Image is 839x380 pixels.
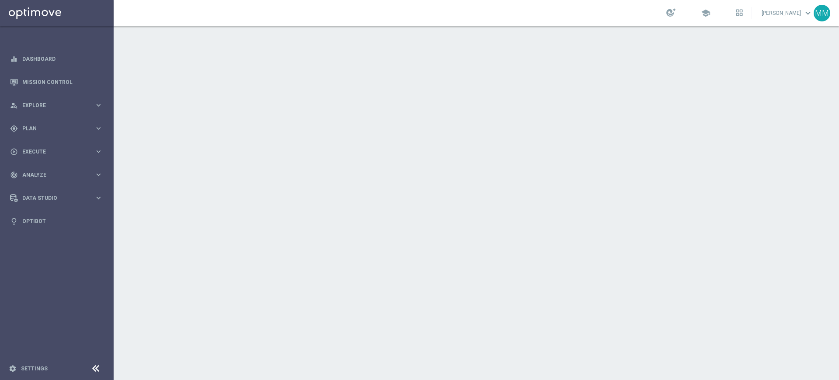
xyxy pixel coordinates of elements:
span: Explore [22,103,94,108]
span: keyboard_arrow_down [803,8,813,18]
span: Execute [22,149,94,154]
a: Dashboard [22,47,103,70]
div: Execute [10,148,94,156]
a: Optibot [22,209,103,233]
a: [PERSON_NAME]keyboard_arrow_down [761,7,814,20]
div: MM [814,5,830,21]
a: Mission Control [22,70,103,94]
i: play_circle_outline [10,148,18,156]
button: equalizer Dashboard [10,56,103,63]
i: settings [9,365,17,373]
i: gps_fixed [10,125,18,132]
i: keyboard_arrow_right [94,101,103,109]
i: track_changes [10,171,18,179]
i: keyboard_arrow_right [94,124,103,132]
button: track_changes Analyze keyboard_arrow_right [10,171,103,178]
button: Mission Control [10,79,103,86]
span: Plan [22,126,94,131]
button: lightbulb Optibot [10,218,103,225]
div: Data Studio [10,194,94,202]
span: Data Studio [22,195,94,201]
span: school [701,8,711,18]
button: play_circle_outline Execute keyboard_arrow_right [10,148,103,155]
div: Explore [10,101,94,109]
i: keyboard_arrow_right [94,171,103,179]
button: gps_fixed Plan keyboard_arrow_right [10,125,103,132]
div: Mission Control [10,70,103,94]
i: keyboard_arrow_right [94,147,103,156]
i: keyboard_arrow_right [94,194,103,202]
i: person_search [10,101,18,109]
button: person_search Explore keyboard_arrow_right [10,102,103,109]
div: Dashboard [10,47,103,70]
div: Plan [10,125,94,132]
button: Data Studio keyboard_arrow_right [10,195,103,202]
a: Settings [21,366,48,371]
div: Analyze [10,171,94,179]
div: Optibot [10,209,103,233]
span: Analyze [22,172,94,178]
i: lightbulb [10,217,18,225]
i: equalizer [10,55,18,63]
